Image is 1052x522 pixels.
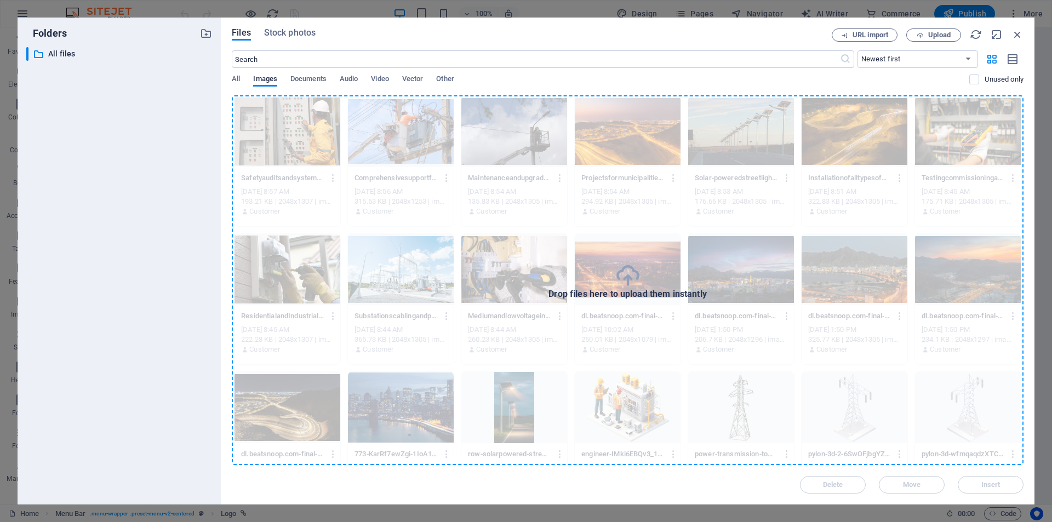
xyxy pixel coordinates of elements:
span: Other [436,72,454,88]
span: Files [232,26,251,39]
i: Minimize [991,28,1003,41]
button: Upload [906,28,961,42]
p: Displays only files that are not in use on the website. Files added during this session can still... [985,74,1024,84]
span: [PERSON_NAME] Trading and Contracting [55,7,228,19]
span: Images [253,72,277,88]
span: Upload [928,32,951,38]
span: Audio [340,72,358,88]
span: URL import [853,32,888,38]
div: ​ [26,47,28,61]
span: Stock photos [264,26,316,39]
i: Reload [970,28,982,41]
i: Close [1011,28,1024,41]
p: Folders [26,26,67,41]
i: Create new folder [200,27,212,39]
input: Search [232,50,839,68]
p: All files [48,48,192,60]
span: All [232,72,240,88]
span: Drop files here to upload them instantly [548,289,707,299]
span: Documents [290,72,327,88]
button: URL import [832,28,897,42]
span: Video [371,72,388,88]
span: Vector [402,72,424,88]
